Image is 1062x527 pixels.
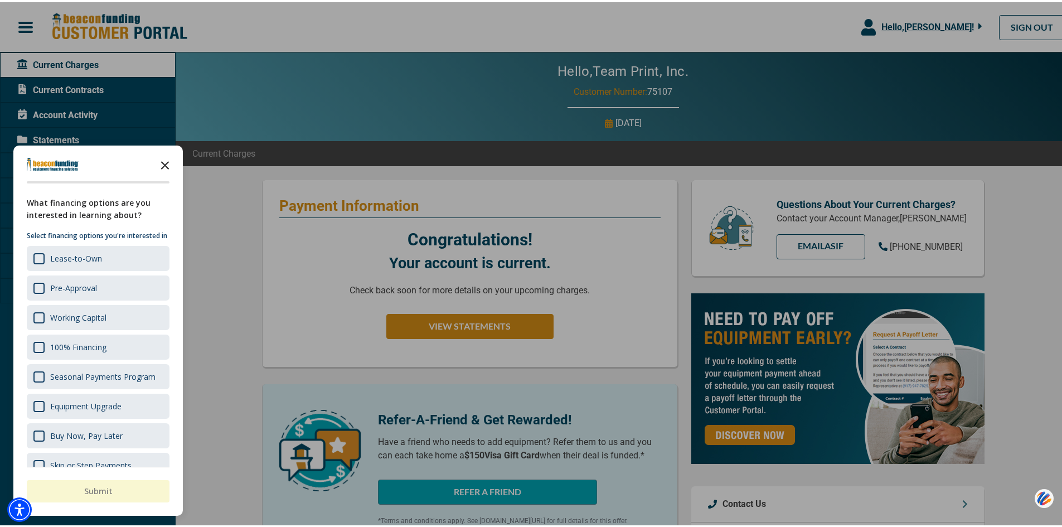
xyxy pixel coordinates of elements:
[50,251,102,262] div: Lease-to-Own
[27,421,169,446] div: Buy Now, Pay Later
[27,451,169,476] div: Skip or Step Payments
[50,340,106,350] div: 100% Financing
[27,391,169,417] div: Equipment Upgrade
[50,310,106,321] div: Working Capital
[50,458,132,468] div: Skip or Step Payments
[27,332,169,357] div: 100% Financing
[7,495,32,520] div: Accessibility Menu
[27,195,169,219] div: What financing options are you interested in learning about?
[27,303,169,328] div: Working Capital
[1035,486,1054,507] img: svg+xml;base64,PHN2ZyB3aWR0aD0iNDQiIGhlaWdodD0iNDQiIHZpZXdCb3g9IjAgMCA0NCA0NCIgZmlsbD0ibm9uZSIgeG...
[154,151,176,173] button: Close the survey
[27,362,169,387] div: Seasonal Payments Program
[27,478,169,500] button: Submit
[27,244,169,269] div: Lease-to-Own
[27,156,79,169] img: Company logo
[50,399,122,409] div: Equipment Upgrade
[27,273,169,298] div: Pre-Approval
[50,369,156,380] div: Seasonal Payments Program
[27,228,169,239] p: Select financing options you're interested in
[13,143,183,514] div: Survey
[50,428,123,439] div: Buy Now, Pay Later
[50,281,97,291] div: Pre-Approval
